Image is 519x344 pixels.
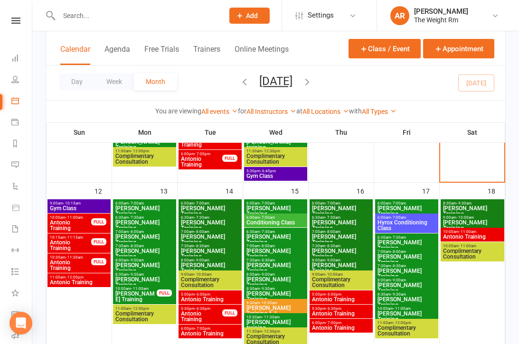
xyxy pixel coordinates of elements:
span: - 8:30am [129,244,144,248]
span: 9:00am [49,201,109,205]
span: Complimentary Consultation [377,325,436,336]
span: [PERSON_NAME] Training [311,205,371,217]
span: - 6:00pm [195,292,210,297]
span: Gym Class [49,205,109,211]
span: 10:30am [246,315,305,319]
span: - 8:00am [194,230,209,234]
span: Antonio Training [180,156,223,167]
span: 10:00am [443,230,502,234]
span: 6:00am [180,201,240,205]
span: [PERSON_NAME] Training [377,268,436,279]
span: - 7:00am [129,201,144,205]
th: Wed [243,122,309,142]
span: Complimentary Consultation [180,277,240,288]
button: [DATE] [259,74,293,88]
th: Fri [374,122,440,142]
span: - 8:30am [325,244,340,248]
span: [PERSON_NAME] Training [246,291,305,302]
span: - 8:30am [260,258,275,262]
span: - 7:30am [129,215,144,220]
span: [PERSON_NAME] Training [377,254,436,265]
div: FULL [157,289,172,297]
span: 9:30am [246,301,305,305]
span: - 7:30am [391,235,406,240]
span: Antonio Training [311,311,371,316]
span: 9:00am [180,272,240,277]
div: FULL [222,309,237,316]
span: - 12:00pm [131,149,149,153]
div: AR [390,6,409,25]
span: [PERSON_NAME] training [246,139,305,150]
span: 11:30am [246,149,305,153]
span: 5:30pm [311,307,371,311]
div: [PERSON_NAME] [414,7,468,16]
span: Antonio Training [180,331,240,336]
strong: at [296,107,302,115]
span: 5:00pm [311,292,371,297]
span: Antonio Training [49,260,92,271]
span: - 7:30am [260,230,275,234]
div: 13 [160,183,177,198]
span: [PERSON_NAME] Training [246,234,305,245]
span: - 12:00pm [393,321,411,325]
span: [PERSON_NAME] Training [180,220,240,231]
span: [PERSON_NAME] Training [115,277,174,288]
div: 15 [291,183,308,198]
span: 6:00pm [180,152,223,156]
span: - 9:00am [194,258,209,262]
span: - 11:00am [393,307,411,311]
span: 8:30am [115,272,174,277]
a: People [11,70,33,91]
a: Calendar [11,91,33,112]
span: 8:00am [180,258,240,262]
span: 6:30am [246,230,305,234]
span: [PERSON_NAME] Training [180,262,240,274]
a: What's New [11,283,33,305]
span: 7:30am [311,244,371,248]
a: All Instructors [246,108,296,115]
span: Conditioning Class [246,220,305,225]
span: - 7:00am [260,201,275,205]
span: [PERSON_NAME] Training [115,205,174,217]
span: [PERSON_NAME] Training [246,205,305,217]
span: - 6:00pm [326,292,341,297]
span: Hyrox Conditioning Class [377,220,436,231]
span: 7:00am [246,244,305,248]
span: - 7:30am [325,215,340,220]
span: - 7:00am [391,215,406,220]
span: [PERSON_NAME] Training [115,139,174,150]
span: 6:00am [246,201,305,205]
span: - 9:30am [456,201,472,205]
span: - 12:00pm [66,275,84,279]
span: Complimentary Consultation [443,248,502,260]
span: 10:00am [443,244,502,248]
span: - 11:00am [459,230,476,234]
span: 7:00am [311,230,371,234]
span: - 8:00am [129,230,144,234]
a: Reports [11,134,33,155]
span: - 6:30pm [326,307,341,311]
span: 8:30am [246,287,305,291]
span: [PERSON_NAME] Training [377,240,436,251]
span: 10:15am [49,235,92,240]
th: Sun [47,122,112,142]
span: - 8:30am [194,244,209,248]
span: Antonio Training [311,325,371,331]
span: - 8:30am [391,264,406,268]
span: Antonio Training [311,297,371,302]
span: - 10:00am [325,272,343,277]
span: [PERSON_NAME] Training 1-1 [246,305,305,316]
span: 7:30am [377,264,436,268]
span: - 9:30am [260,287,275,291]
span: 7:00am [180,230,240,234]
span: 6:30am [311,215,371,220]
span: [PERSON_NAME] Training [115,291,157,302]
span: - 7:00am [260,215,275,220]
span: 6:30am [115,215,174,220]
span: 5:00pm [180,292,240,297]
span: - 7:00am [325,201,340,205]
th: Mon [112,122,178,142]
span: [PERSON_NAME] Training [115,234,174,245]
span: - 11:00am [459,244,476,248]
th: Thu [309,122,374,142]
